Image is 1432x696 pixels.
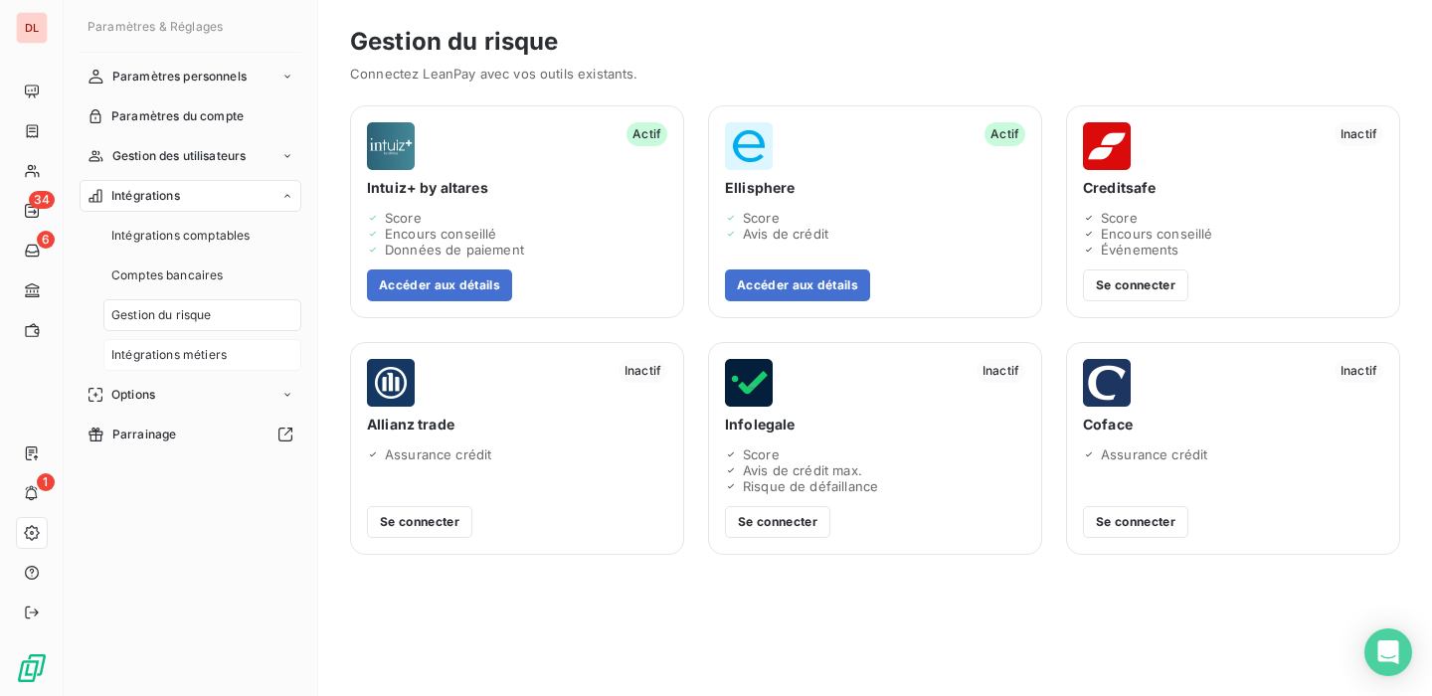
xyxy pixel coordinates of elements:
[16,12,48,44] div: DL
[367,506,472,538] button: Se connecter
[385,226,497,242] span: Encours conseillé
[112,147,247,165] span: Gestion des utilisateurs
[743,478,878,494] span: Risque de défaillance
[1364,628,1412,676] div: Open Intercom Messenger
[743,462,862,478] span: Avis de crédit max.
[111,266,224,284] span: Comptes bancaires
[1335,122,1383,146] span: Inactif
[111,346,227,364] span: Intégrations métiers
[385,242,524,258] span: Données de paiement
[385,210,422,226] span: Score
[103,339,301,371] a: Intégrations métiers
[385,446,491,462] span: Assurance crédit
[103,299,301,331] a: Gestion du risque
[37,473,55,491] span: 1
[1083,506,1188,538] button: Se connecter
[112,68,247,86] span: Paramètres personnels
[619,359,667,383] span: Inactif
[725,415,1025,435] span: Infolegale
[743,210,780,226] span: Score
[1083,415,1383,435] span: Coface
[37,231,55,249] span: 6
[743,446,780,462] span: Score
[1101,446,1207,462] span: Assurance crédit
[111,306,212,324] span: Gestion du risque
[367,269,512,301] button: Accéder aux détails
[350,66,1400,82] span: Connectez LeanPay avec vos outils existants.
[103,220,301,252] a: Intégrations comptables
[725,269,870,301] button: Accéder aux détails
[88,19,223,34] span: Paramètres & Réglages
[1101,226,1213,242] span: Encours conseillé
[29,191,55,209] span: 34
[1101,242,1179,258] span: Événements
[103,260,301,291] a: Comptes bancaires
[725,178,1025,198] span: Ellisphere
[80,419,301,450] a: Parrainage
[111,187,180,205] span: Intégrations
[1101,210,1138,226] span: Score
[743,226,828,242] span: Avis de crédit
[112,426,177,443] span: Parrainage
[111,107,244,125] span: Paramètres du compte
[725,506,830,538] button: Se connecter
[984,122,1025,146] span: Actif
[1083,178,1383,198] span: Creditsafe
[111,227,250,245] span: Intégrations comptables
[350,24,1400,60] h3: Gestion du risque
[111,386,155,404] span: Options
[16,652,48,684] img: Logo LeanPay
[1335,359,1383,383] span: Inactif
[367,178,667,198] span: Intuiz+ by altares
[977,359,1025,383] span: Inactif
[80,100,301,132] a: Paramètres du compte
[626,122,667,146] span: Actif
[367,415,667,435] span: Allianz trade
[1083,269,1188,301] button: Se connecter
